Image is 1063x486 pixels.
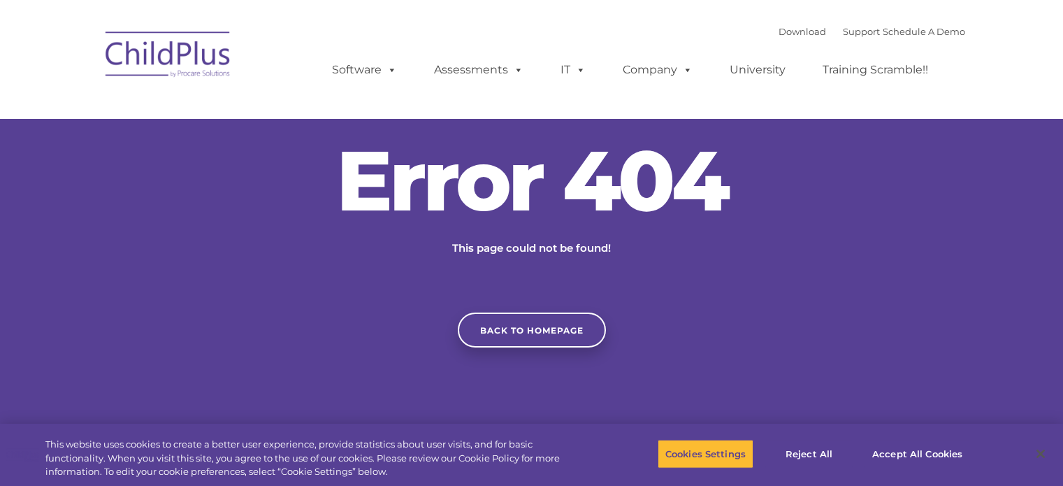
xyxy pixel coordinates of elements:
a: IT [547,56,600,84]
button: Cookies Settings [658,439,753,469]
a: Download [779,26,826,37]
h2: Error 404 [322,138,742,222]
a: Support [843,26,880,37]
font: | [779,26,965,37]
button: Close [1025,438,1056,469]
a: Company [609,56,707,84]
div: This website uses cookies to create a better user experience, provide statistics about user visit... [45,438,585,479]
a: Software [318,56,411,84]
button: Reject All [765,439,853,469]
a: Schedule A Demo [883,26,965,37]
img: ChildPlus by Procare Solutions [99,22,238,92]
a: Back to homepage [458,313,606,348]
a: University [716,56,800,84]
a: Training Scramble!! [809,56,942,84]
a: Assessments [420,56,537,84]
p: This page could not be found! [385,240,679,257]
button: Accept All Cookies [865,439,970,469]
